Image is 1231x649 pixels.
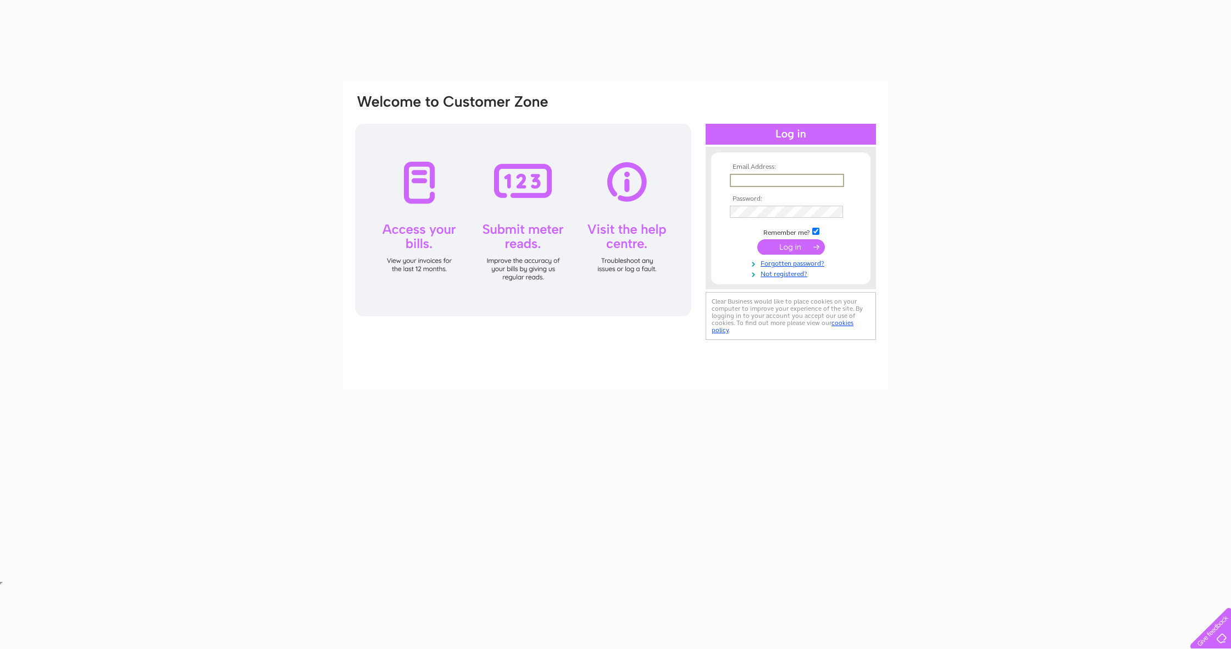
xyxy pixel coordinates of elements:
[730,268,855,278] a: Not registered?
[730,257,855,268] a: Forgotten password?
[757,239,825,255] input: Submit
[727,163,855,171] th: Email Address:
[712,319,853,334] a: cookies policy
[706,292,876,340] div: Clear Business would like to place cookies on your computer to improve your experience of the sit...
[727,195,855,203] th: Password:
[727,226,855,237] td: Remember me?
